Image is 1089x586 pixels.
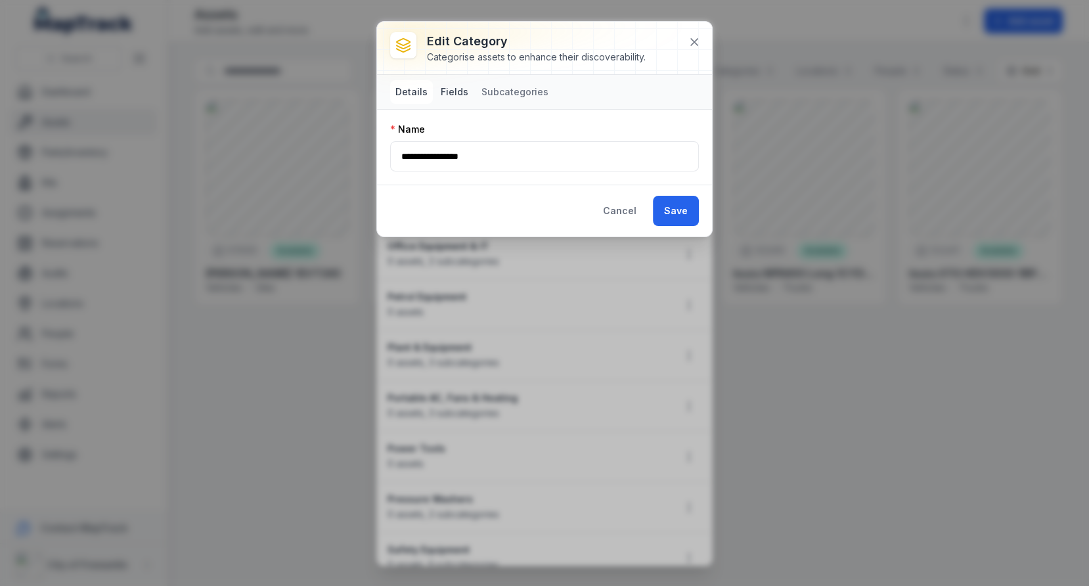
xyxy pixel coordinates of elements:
button: Save [653,196,699,226]
button: Details [390,80,433,104]
div: Categorise assets to enhance their discoverability. [427,51,646,64]
h3: Edit category [427,32,646,51]
button: Subcategories [476,80,554,104]
button: Fields [435,80,474,104]
button: Cancel [592,196,648,226]
label: Name [390,123,425,136]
